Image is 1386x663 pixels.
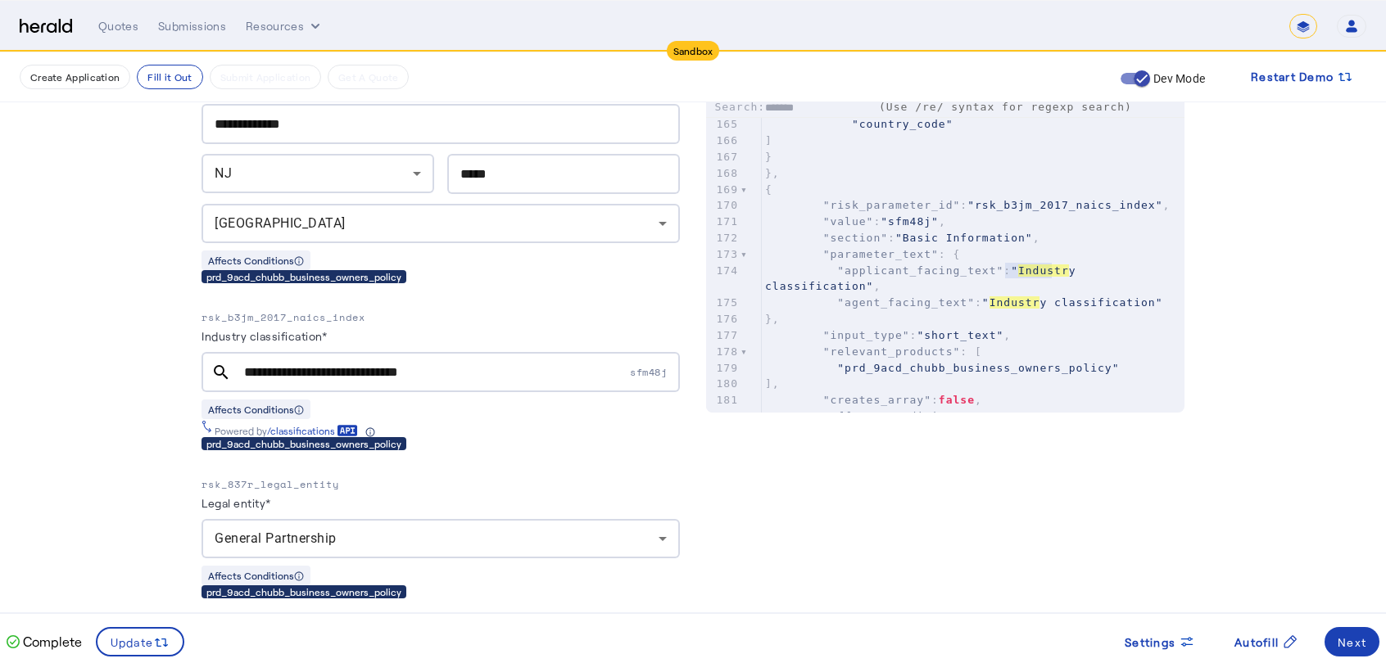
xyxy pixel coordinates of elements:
button: Create Application [20,65,130,89]
span: "agent_facing_text" [837,296,975,309]
span: { [765,183,772,196]
div: prd_9acd_chubb_business_owners_policy [202,270,406,283]
span: "input_type" [823,329,910,341]
div: 181 [706,392,741,408]
div: Affects Conditions [202,566,310,585]
span: }, [765,313,780,325]
div: Quotes [98,18,138,34]
herald-code-block: Response [706,65,1184,380]
span: " [1011,264,1018,277]
button: Submit Application [210,65,321,89]
span: "sfm48j" [881,215,939,228]
span: ] [765,134,772,147]
span: Industr [1018,264,1069,277]
div: prd_9acd_chubb_business_owners_policy [202,585,406,598]
span: Industr [990,296,1040,309]
div: 174 [706,263,741,279]
span: "short_text" [917,329,1003,341]
div: Powered by [215,424,375,437]
input: Search: [765,100,872,116]
span: " [982,296,990,309]
label: Search: [714,101,872,113]
span: "value" [823,215,874,228]
div: 180 [706,376,741,392]
span: "affects_conditions" [823,410,968,422]
span: "country_code" [852,118,953,130]
span: : , [765,329,1011,341]
span: "section" [823,232,888,244]
div: 173 [706,246,741,263]
mat-icon: search [202,363,241,382]
span: } [765,151,772,163]
span: true [975,410,1003,422]
span: : [765,296,1163,309]
span: Settings [1125,634,1175,651]
img: Herald Logo [20,19,72,34]
div: 178 [706,344,741,360]
span: "applicant_facing_text" [837,264,1003,277]
div: Sandbox [667,41,720,61]
button: Fill it Out [137,65,202,89]
span: }, [765,167,780,179]
div: 169 [706,182,741,198]
span: sfm48j [630,365,680,379]
span: "Basic Information" [895,232,1033,244]
label: Industry classification* [202,329,327,343]
span: "parameter_text" [823,248,939,260]
button: Resources dropdown menu [246,18,324,34]
button: Settings [1112,627,1208,656]
div: 170 [706,197,741,214]
span: : [ [765,345,982,358]
div: Affects Conditions [202,250,310,270]
span: : { [765,248,960,260]
span: ], [765,377,780,390]
span: "relevant_products" [823,345,961,358]
span: : , [765,410,1011,422]
span: : , [765,215,946,228]
div: 175 [706,295,741,311]
div: 165 [706,116,741,133]
button: Update [96,627,185,656]
div: 166 [706,133,741,149]
label: Dev Mode [1150,70,1205,87]
div: 172 [706,230,741,246]
p: rsk_b3jm_2017_naics_index [202,309,680,326]
div: prd_9acd_chubb_business_owners_policy [202,437,406,450]
span: "risk_parameter_id" [823,199,961,211]
span: "rsk_b3jm_2017_naics_index" [967,199,1162,211]
span: "creates_array" [823,394,931,406]
a: /classifications [267,424,358,437]
span: NJ [215,165,232,181]
div: 176 [706,311,741,327]
p: rsk_837r_legal_entity [202,476,680,493]
div: 171 [706,214,741,230]
button: Get A Quote [328,65,409,89]
span: Update [111,634,154,651]
div: 167 [706,149,741,165]
div: 177 [706,327,741,344]
span: : , [765,232,1040,244]
span: "prd_9acd_chubb_business_owners_policy" [837,362,1119,374]
span: (Use /re/ syntax for regexp search) [879,101,1132,113]
button: Next [1325,627,1379,656]
label: Legal entity* [202,496,271,510]
button: Autofill [1221,627,1311,656]
div: Next [1338,634,1366,651]
span: : , [765,199,1170,211]
span: General Partnership [215,530,337,546]
div: 168 [706,165,741,182]
span: Restart Demo [1251,67,1334,87]
span: [GEOGRAPHIC_DATA] [215,215,346,231]
span: false [939,394,975,406]
div: 179 [706,360,741,377]
button: Restart Demo [1238,62,1366,92]
p: Complete [20,632,82,652]
span: : , [765,394,982,406]
span: Autofill [1234,634,1279,651]
div: Affects Conditions [202,399,310,419]
span: y classification" [1039,296,1162,309]
div: Submissions [158,18,226,34]
span: : , [765,264,1083,293]
div: 182 [706,408,741,425]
